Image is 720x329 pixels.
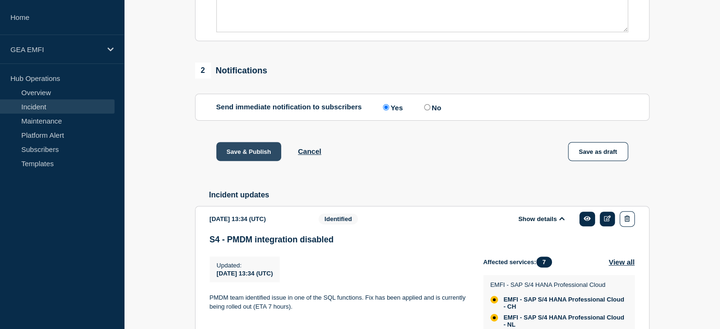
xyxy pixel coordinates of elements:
[216,103,362,112] p: Send immediate notification to subscribers
[504,314,625,328] span: EMFI - SAP S/4 HANA Professional Cloud - NL
[568,142,628,161] button: Save as draft
[210,235,635,245] h3: S4 - PMDM integration disabled
[209,191,649,199] h2: Incident updates
[490,314,498,321] div: affected
[216,142,282,161] button: Save & Publish
[381,103,403,112] label: Yes
[536,257,552,267] span: 7
[319,213,358,224] span: Identified
[516,215,568,223] button: Show details
[298,147,321,155] button: Cancel
[422,103,441,112] label: No
[490,296,498,303] div: affected
[504,296,625,310] span: EMFI - SAP S/4 HANA Professional Cloud - CH
[10,45,101,53] p: GEA EMFI
[383,104,389,110] input: Yes
[210,211,304,227] div: [DATE] 13:34 (UTC)
[424,104,430,110] input: No
[195,62,211,79] span: 2
[483,257,557,267] span: Affected services:
[217,262,273,269] p: Updated :
[217,270,273,277] span: [DATE] 13:34 (UTC)
[195,62,267,79] div: Notifications
[490,281,625,288] p: EMFI - SAP S/4 HANA Professional Cloud
[210,293,468,311] p: PMDM team identified issue in one of the SQL functions. Fix has been applied and is currently bei...
[609,257,635,267] button: View all
[216,103,628,112] div: Send immediate notification to subscribers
